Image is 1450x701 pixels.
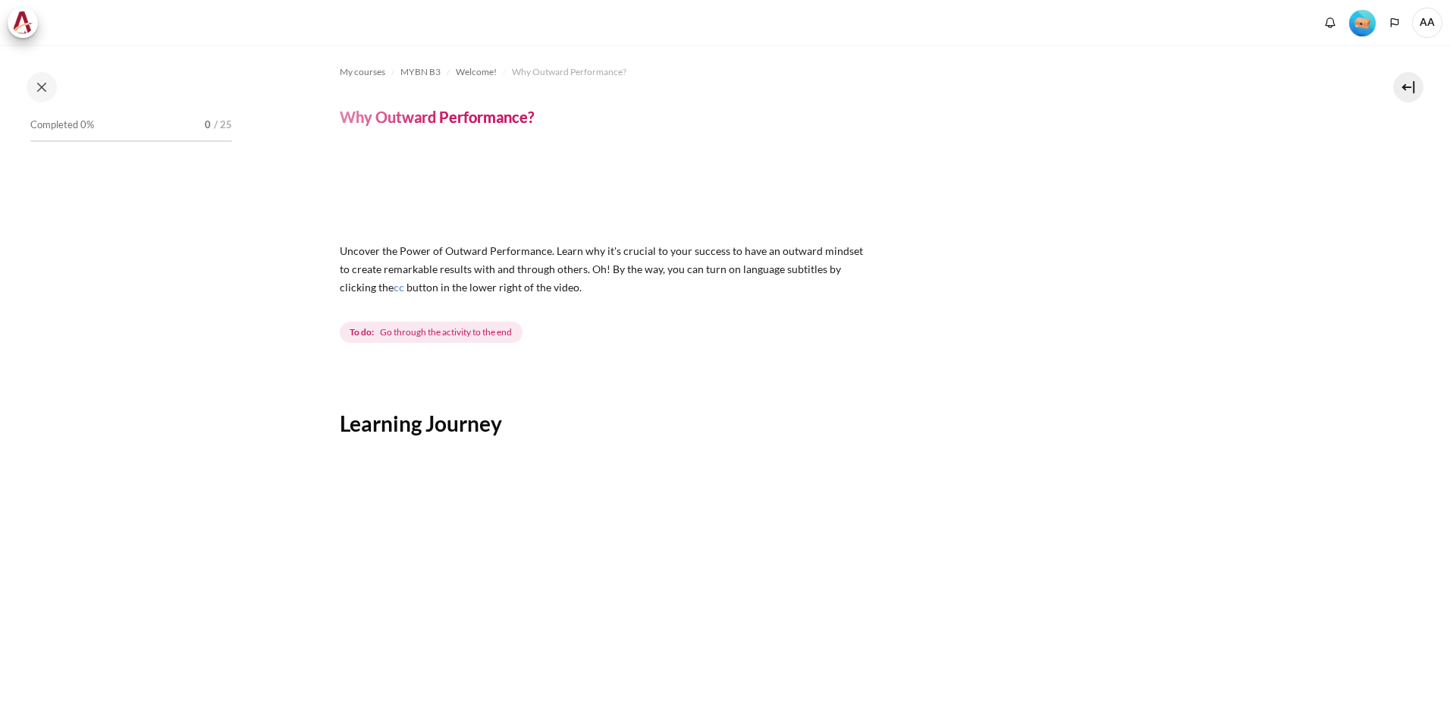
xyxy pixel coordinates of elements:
a: Level #1 [1343,8,1382,36]
img: Level #1 [1349,10,1376,36]
div: Level #1 [1349,8,1376,36]
span: / 25 [214,118,232,133]
span: 0 [205,118,211,133]
img: Architeck [12,11,33,34]
a: My courses [340,63,385,81]
span: Go through the activity to the end [380,325,512,339]
a: MYBN B3 [400,63,441,81]
span: AA [1412,8,1442,38]
span: Why Outward Performance? [512,65,626,79]
img: 0 [340,150,871,233]
a: Welcome! [456,63,497,81]
h2: Learning Journey [340,410,1342,437]
a: Architeck Architeck [8,8,46,38]
span: My courses [340,65,385,79]
div: Show notification window with no new notifications [1319,11,1342,34]
a: User menu [1412,8,1442,38]
button: Languages [1383,11,1406,34]
nav: Navigation bar [340,60,1342,84]
span: MYBN B3 [400,65,441,79]
span: Welcome! [456,65,497,79]
span: button in the lower right of the video. [406,281,582,294]
strong: To do: [350,325,374,339]
a: Why Outward Performance? [512,63,626,81]
h4: Why Outward Performance? [340,107,534,127]
span: cc [394,281,404,294]
span: Completed 0% [30,118,94,133]
span: Uncover the Power of Outward Performance. Learn why it's crucial to your success to have an outwa... [340,244,863,294]
div: Completion requirements for Why Outward Performance? [340,319,526,346]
